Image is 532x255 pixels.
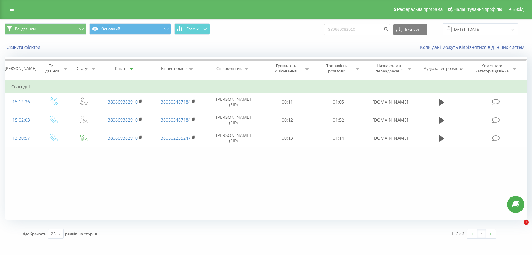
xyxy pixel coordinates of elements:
div: 15:02:03 [11,114,31,126]
a: 1 [477,229,486,238]
a: 380669382910 [108,135,138,141]
td: 01:14 [313,129,364,147]
div: Клієнт [115,66,127,71]
div: Аудіозапис розмови [424,66,463,71]
td: [PERSON_NAME] (SIP) [205,93,262,111]
td: 01:05 [313,93,364,111]
button: Графік [174,23,210,35]
a: 380669382910 [108,99,138,105]
div: Тривалість розмови [320,63,353,74]
span: 1 [524,220,529,225]
div: 1 - 3 з 3 [451,230,464,237]
td: [PERSON_NAME] (SIP) [205,129,262,147]
input: Пошук за номером [324,24,390,35]
iframe: Intercom live chat [511,220,526,235]
span: Вихід [513,7,524,12]
div: Тип дзвінка [43,63,61,74]
td: [DOMAIN_NAME] [364,93,417,111]
td: 01:52 [313,111,364,129]
div: 25 [51,231,56,237]
td: [DOMAIN_NAME] [364,129,417,147]
a: 380503487184 [161,117,191,123]
button: Основний [89,23,171,35]
a: Коли дані можуть відрізнятися вiд інших систем [420,44,527,50]
td: 00:11 [262,93,313,111]
button: Скинути фільтри [5,44,43,50]
a: 380503487184 [161,99,191,105]
div: Статус [77,66,89,71]
div: [PERSON_NAME] [5,66,36,71]
td: 00:13 [262,129,313,147]
a: 380502235247 [161,135,191,141]
td: Сьогодні [5,81,527,93]
button: Експорт [393,24,427,35]
span: Реферальна програма [397,7,443,12]
span: Налаштування профілю [453,7,502,12]
div: Назва схеми переадресації [372,63,405,74]
div: Бізнес номер [161,66,187,71]
td: 00:12 [262,111,313,129]
span: Графік [186,27,199,31]
span: рядків на сторінці [65,231,99,237]
td: [DOMAIN_NAME] [364,111,417,129]
div: Коментар/категорія дзвінка [474,63,510,74]
button: Всі дзвінки [5,23,86,35]
td: [PERSON_NAME] (SIP) [205,111,262,129]
div: 13:30:57 [11,132,31,144]
a: 380669382910 [108,117,138,123]
span: Відображати [22,231,46,237]
div: Співробітник [216,66,242,71]
div: Тривалість очікування [269,63,303,74]
span: Всі дзвінки [15,26,36,31]
div: 15:12:36 [11,96,31,108]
